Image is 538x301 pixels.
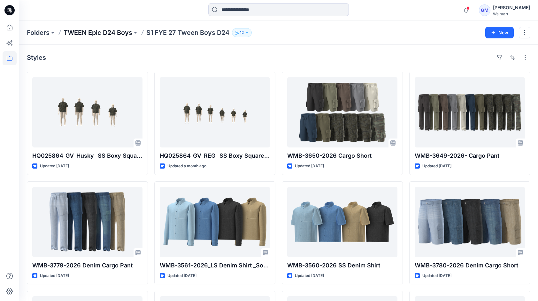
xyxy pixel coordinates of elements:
[415,77,525,147] a: WMB-3649-2026- Cargo Pant
[240,29,244,36] p: 12
[295,163,324,170] p: Updated [DATE]
[422,273,451,279] p: Updated [DATE]
[415,261,525,270] p: WMB-3780-2026 Denim Cargo Short
[167,163,206,170] p: Updated a month ago
[32,261,142,270] p: WMB-3779-2026 Denim Cargo Pant
[160,151,270,160] p: HQ025864_GV_REG_ SS Boxy Square Pocket Shirt
[160,77,270,147] a: HQ025864_GV_REG_ SS Boxy Square Pocket Shirt
[232,28,252,37] button: 12
[32,77,142,147] a: HQ025864_GV_Husky_ SS Boxy Square Pocket Shirt
[287,187,397,257] a: WMB-3560-2026 SS Denim Shirt
[40,163,69,170] p: Updated [DATE]
[493,12,530,16] div: Walmart
[27,54,46,61] h4: Styles
[485,27,514,38] button: New
[160,261,270,270] p: WMB-3561-2026_LS Denim Shirt _Soft Silver
[287,261,397,270] p: WMB-3560-2026 SS Denim Shirt
[160,187,270,257] a: WMB-3561-2026_LS Denim Shirt _Soft Silver
[287,77,397,147] a: WMB-3650-2026 Cargo Short
[40,273,69,279] p: Updated [DATE]
[422,163,451,170] p: Updated [DATE]
[415,151,525,160] p: WMB-3649-2026- Cargo Pant
[64,28,132,37] a: TWEEN Epic D24 Boys
[27,28,50,37] a: Folders
[167,273,196,279] p: Updated [DATE]
[287,151,397,160] p: WMB-3650-2026 Cargo Short
[479,4,490,16] div: GM
[493,4,530,12] div: [PERSON_NAME]
[32,187,142,257] a: WMB-3779-2026 Denim Cargo Pant
[146,28,229,37] p: S1 FYE 27 Tween Boys D24
[415,187,525,257] a: WMB-3780-2026 Denim Cargo Short
[295,273,324,279] p: Updated [DATE]
[32,151,142,160] p: HQ025864_GV_Husky_ SS Boxy Square Pocket Shirt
